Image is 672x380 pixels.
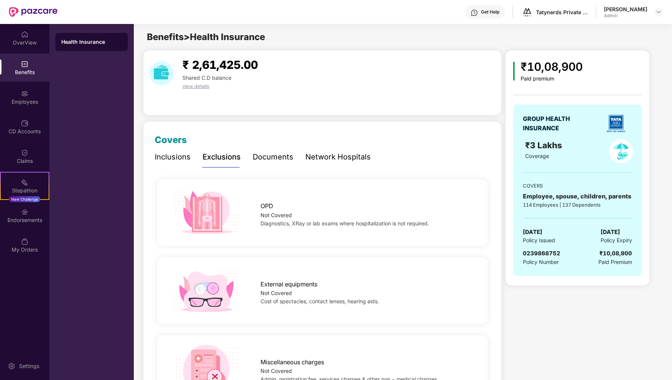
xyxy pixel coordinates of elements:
div: Employee, spouse, children, parents [523,192,632,201]
img: icon [172,267,241,314]
img: svg+xml;base64,PHN2ZyBpZD0iRW1wbG95ZWVzIiB4bWxucz0iaHR0cDovL3d3dy53My5vcmcvMjAwMC9zdmciIHdpZHRoPS... [21,90,28,97]
span: Paid Premium [598,258,632,266]
span: [DATE] [601,228,620,237]
div: Paid premium [521,76,583,82]
span: 0239868752 [523,250,560,257]
span: OPD [261,201,273,211]
img: icon [172,189,241,237]
img: svg+xml;base64,PHN2ZyBpZD0iSG9tZSIgeG1sbnM9Imh0dHA6Ly93d3cudzMub3JnLzIwMDAvc3ZnIiB3aWR0aD0iMjAiIG... [21,31,28,38]
span: Policy Number [523,259,559,265]
div: Stepathon [1,187,49,194]
span: view details [182,83,209,89]
img: svg+xml;base64,PHN2ZyBpZD0iQ0RfQWNjb3VudHMiIGRhdGEtbmFtZT0iQ0QgQWNjb3VudHMiIHhtbG5zPSJodHRwOi8vd3... [21,119,28,127]
span: Policy Issued [523,236,555,244]
div: [PERSON_NAME] [604,6,647,13]
div: Health Insurance [61,38,122,46]
img: svg+xml;base64,PHN2ZyBpZD0iRHJvcGRvd24tMzJ4MzIiIHhtbG5zPSJodHRwOi8vd3d3LnczLm9yZy8yMDAwL3N2ZyIgd2... [656,9,662,15]
div: Documents [253,151,293,163]
img: svg+xml;base64,PHN2ZyBpZD0iTXlfT3JkZXJzIiBkYXRhLW5hbWU9Ik15IE9yZGVycyIgeG1sbnM9Imh0dHA6Ly93d3cudz... [21,238,28,245]
span: Covers [155,134,187,145]
span: [DATE] [523,228,542,237]
span: Shared C.D balance [182,75,231,81]
div: Admin [604,13,647,19]
div: New Challenge [9,196,40,202]
div: Not Covered [261,367,473,375]
span: Diagnostics, XRay or lab exams where hospitalization is not required. [261,220,429,227]
div: Not Covered [261,289,473,297]
img: svg+xml;base64,PHN2ZyBpZD0iU2V0dGluZy0yMHgyMCIgeG1sbnM9Imh0dHA6Ly93d3cudzMub3JnLzIwMDAvc3ZnIiB3aW... [8,362,15,370]
div: 114 Employees | 137 Dependents [523,201,632,209]
div: Exclusions [203,151,241,163]
img: download [149,61,173,85]
span: Policy Expiry [601,236,632,244]
div: Not Covered [261,211,473,219]
div: COVERS [523,182,632,189]
img: logo%20-%20black%20(1).png [522,7,533,18]
span: Benefits > Health Insurance [147,31,265,42]
img: insurerLogo [603,110,629,137]
img: svg+xml;base64,PHN2ZyBpZD0iRW5kb3JzZW1lbnRzIiB4bWxucz0iaHR0cDovL3d3dy53My5vcmcvMjAwMC9zdmciIHdpZH... [21,208,28,216]
img: policyIcon [609,139,633,163]
div: Inclusions [155,151,191,163]
img: New Pazcare Logo [9,7,58,17]
img: svg+xml;base64,PHN2ZyB4bWxucz0iaHR0cDovL3d3dy53My5vcmcvMjAwMC9zdmciIHdpZHRoPSIyMSIgaGVpZ2h0PSIyMC... [21,179,28,186]
img: icon [513,62,515,80]
span: ₹ 2,61,425.00 [182,58,258,72]
img: svg+xml;base64,PHN2ZyBpZD0iSGVscC0zMngzMiIgeG1sbnM9Imh0dHA6Ly93d3cudzMub3JnLzIwMDAvc3ZnIiB3aWR0aD... [471,9,478,16]
img: svg+xml;base64,PHN2ZyBpZD0iQmVuZWZpdHMiIHhtbG5zPSJodHRwOi8vd3d3LnczLm9yZy8yMDAwL3N2ZyIgd2lkdGg9Ij... [21,60,28,68]
div: GROUP HEALTH INSURANCE [523,114,588,133]
img: svg+xml;base64,PHN2ZyBpZD0iQ2xhaW0iIHhtbG5zPSJodHRwOi8vd3d3LnczLm9yZy8yMDAwL3N2ZyIgd2lkdGg9IjIwIi... [21,149,28,156]
div: Settings [17,362,41,370]
span: Miscellaneous charges [261,358,324,367]
span: External equipments [261,280,317,289]
div: Network Hospitals [305,151,371,163]
span: Coverage [525,153,549,159]
div: Tatynerds Private Limited [536,9,588,16]
div: ₹10,08,900 [521,58,583,76]
span: Cost of spectacles, contact lenses, hearing aids. [261,298,379,304]
span: ₹3 Lakhs [525,140,564,150]
div: ₹10,08,900 [599,249,632,258]
div: Get Help [481,9,499,15]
